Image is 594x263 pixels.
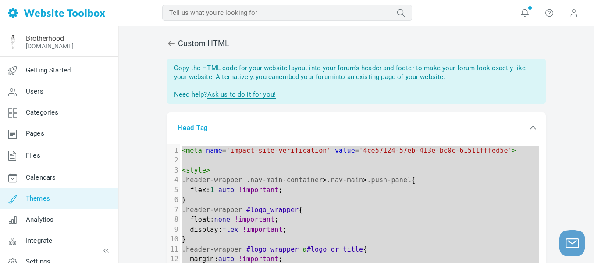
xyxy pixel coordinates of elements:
div: 1 [167,146,180,156]
span: .header-wrapper [182,245,242,253]
span: < [182,166,186,174]
div: 3 [167,166,180,176]
button: Launch chat [559,230,585,256]
span: Categories [26,108,59,116]
span: !important [238,186,279,194]
span: .push-panel [367,176,411,184]
span: } [182,196,186,204]
span: : ; [182,216,278,223]
span: Integrate [26,237,52,245]
div: 2 [167,155,180,166]
div: 6 [167,195,180,205]
div: 11 [167,245,180,255]
span: name [206,147,222,155]
a: [DOMAIN_NAME] [26,43,74,50]
span: none [214,216,230,223]
span: 'impact-site-verification' [226,147,331,155]
span: !important [238,255,279,263]
span: #logo_or_title [307,245,363,253]
div: 5 [167,185,180,195]
span: : ; [182,186,283,194]
span: : ; [182,255,283,263]
div: 4 [167,175,180,185]
span: < [182,147,186,155]
span: margin [190,255,214,263]
span: .nav-main [327,176,363,184]
span: auto [218,186,235,194]
span: Analytics [26,216,53,223]
span: .header-wrapper [182,206,242,214]
span: > [206,166,210,174]
div: 8 [167,215,180,225]
span: Custom HTML [167,33,546,54]
span: } [182,235,186,243]
a: embed your forum [279,73,333,81]
a: Brotherhood [26,34,64,43]
span: = = [182,147,516,155]
span: display [190,226,218,234]
div: 9 [167,225,180,235]
div: 10 [167,234,180,245]
div: Head Tag [167,112,546,144]
span: > > { [182,176,416,184]
span: Getting Started [26,66,71,74]
span: value [335,147,355,155]
span: auto [218,255,235,263]
span: Files [26,151,40,159]
span: .nav-main-container [246,176,323,184]
span: #logo_wrapper [246,245,299,253]
span: !important [242,226,283,234]
span: '4ce57124-57eb-413e-bc0c-61511fffed5e' [359,147,512,155]
span: > [512,147,516,155]
span: Pages [26,130,44,137]
span: float [190,216,210,223]
div: 7 [167,205,180,215]
span: !important [234,216,274,223]
span: .header-wrapper [182,176,242,184]
span: flex [190,186,206,194]
span: Users [26,87,43,95]
span: Themes [26,195,50,202]
img: Facebook%20Profile%20Pic%20Guy%20Blue%20Best.png [6,35,20,49]
span: { [182,206,303,214]
span: 1 [210,186,214,194]
span: meta [186,147,202,155]
span: : ; [182,226,287,234]
div: Copy the HTML code for your website layout into your forum's header and footer to make your forum... [167,59,546,104]
span: Calendars [26,173,56,181]
span: #logo_wrapper [246,206,299,214]
input: Tell us what you're looking for [162,5,412,21]
a: Ask us to do it for you! [207,90,276,99]
span: style [186,166,206,174]
span: a [302,245,306,253]
span: { [182,245,367,253]
span: flex [222,226,238,234]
